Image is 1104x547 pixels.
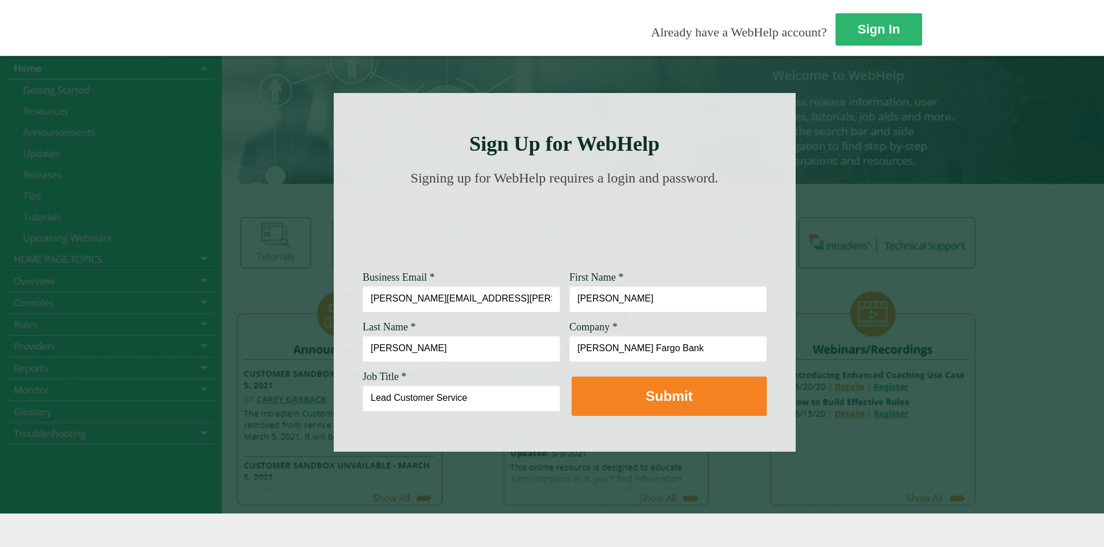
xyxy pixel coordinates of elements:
strong: Sign In [857,22,900,36]
span: Job Title * [363,371,406,382]
strong: Submit [646,388,692,404]
span: Signing up for WebHelp requires a login and password. [411,170,718,185]
span: Company * [569,321,618,333]
strong: Sign Up for WebHelp [469,132,660,155]
span: First Name * [569,271,624,283]
span: Already have a WebHelp account? [651,25,827,39]
span: Business Email * [363,271,435,283]
a: Sign In [836,13,922,46]
img: Need Credentials? Sign up below. Have Credentials? Use the sign-in button. [370,198,760,255]
span: Last Name * [363,321,416,333]
button: Submit [572,377,767,416]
